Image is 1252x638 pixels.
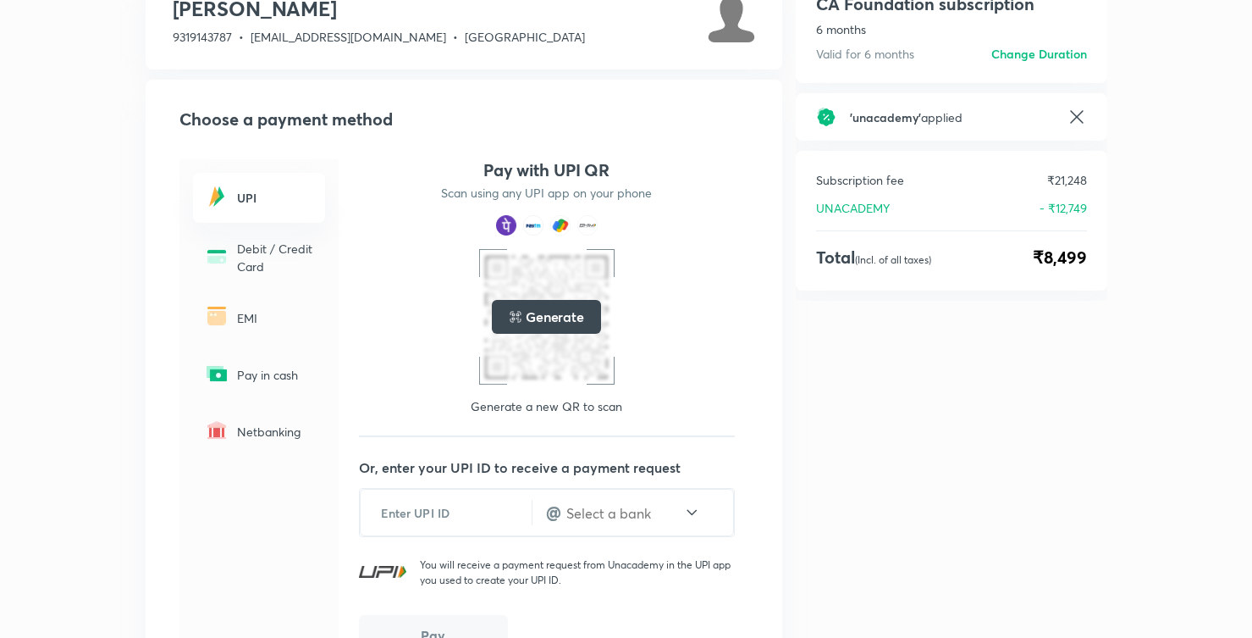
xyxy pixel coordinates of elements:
[359,566,406,578] img: UPI
[1040,199,1087,217] p: - ₹12,749
[420,558,735,588] p: You will receive a payment request from Unacademy in the UPI app you used to create your UPI ID.
[577,215,598,236] img: payment method
[239,29,244,45] span: •
[173,29,232,45] span: 9319143787
[523,215,543,236] img: payment method
[361,492,532,534] input: Enter UPI ID
[855,253,931,266] p: (Incl. of all taxes)
[565,503,683,523] input: Select a bank
[203,183,230,210] img: -
[359,458,755,478] p: Or, enter your UPI ID to receive a payment request
[526,307,584,327] h5: Generate
[1047,171,1087,189] p: ₹21,248
[509,310,522,324] img: loading..
[203,243,230,270] img: -
[816,245,931,270] h4: Total
[850,108,1053,126] h6: applied
[465,29,585,45] span: [GEOGRAPHIC_DATA]
[1033,245,1087,270] span: ₹8,499
[237,423,315,441] p: Netbanking
[816,171,904,189] p: Subscription fee
[816,45,914,63] p: Valid for 6 months
[550,215,571,236] img: payment method
[546,500,561,525] h4: @
[816,199,890,217] p: UNACADEMY
[850,109,921,125] span: ' unacademy '
[251,29,446,45] span: [EMAIL_ADDRESS][DOMAIN_NAME]
[237,309,315,327] p: EMI
[237,189,315,207] h6: UPI
[816,20,1087,38] p: 6 months
[483,159,610,181] h4: Pay with UPI QR
[203,302,230,330] img: -
[453,29,458,45] span: •
[203,417,230,444] img: -
[237,366,315,384] p: Pay in cash
[179,107,755,132] h2: Choose a payment method
[441,185,652,202] p: Scan using any UPI app on your phone
[203,360,230,387] img: -
[496,215,516,236] img: payment method
[237,240,315,275] p: Debit / Credit Card
[471,398,622,415] p: Generate a new QR to scan
[991,45,1087,63] h6: Change Duration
